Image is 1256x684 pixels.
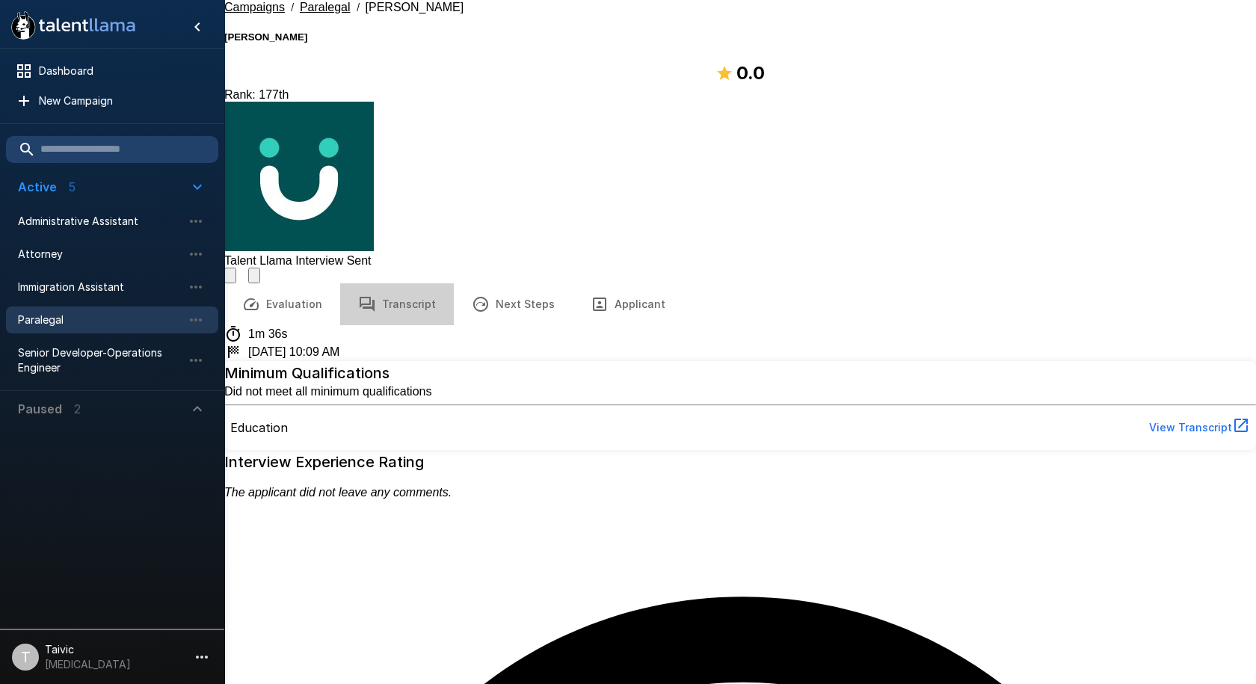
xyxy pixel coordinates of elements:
button: Next Steps [454,283,573,325]
i: The applicant did not leave any comments. [224,486,452,499]
p: 1m 36s [248,327,287,341]
span: Rank: 177th [224,88,289,101]
p: Education [230,419,288,437]
b: [PERSON_NAME] [224,31,307,43]
div: The date and time when the interview was completed [224,343,1256,361]
span: [PERSON_NAME] [366,1,464,14]
button: Applicant [573,283,683,325]
button: Change Stage [248,268,260,283]
button: Evaluation [224,283,340,325]
span: Did not meet all minimum qualifications [224,385,431,398]
img: ukg_logo.jpeg [224,102,374,251]
button: Transcript [340,283,454,325]
p: [DATE] 10:09 AM [248,345,339,359]
div: View profile in UKG [224,102,1256,268]
div: The time between starting and completing the interview [224,325,1256,343]
span: Talent Llama Interview Sent [224,254,372,267]
b: 0.0 [736,62,765,84]
button: Archive Applicant [224,268,236,283]
u: Paralegal [300,1,351,13]
h6: Minimum Qualifications [224,361,1256,385]
button: View Transcript [1143,412,1256,445]
h6: Interview Experience Rating [224,450,1256,474]
u: Campaigns [224,1,285,13]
